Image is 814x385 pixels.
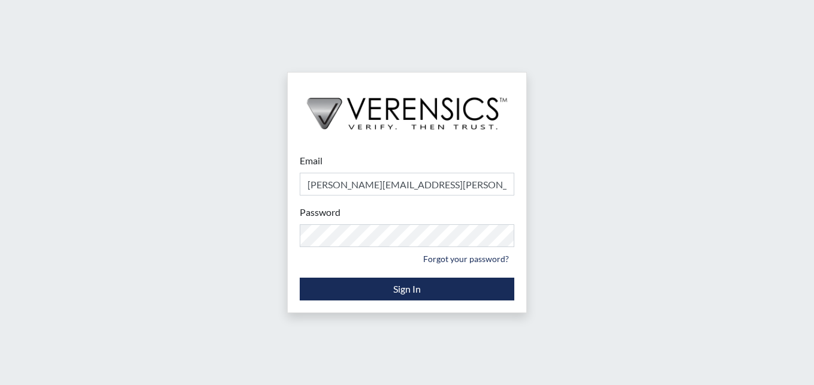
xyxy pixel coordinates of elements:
[300,173,514,195] input: Email
[300,154,322,168] label: Email
[300,205,340,219] label: Password
[288,73,526,142] img: logo-wide-black.2aad4157.png
[300,278,514,300] button: Sign In
[418,249,514,268] a: Forgot your password?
